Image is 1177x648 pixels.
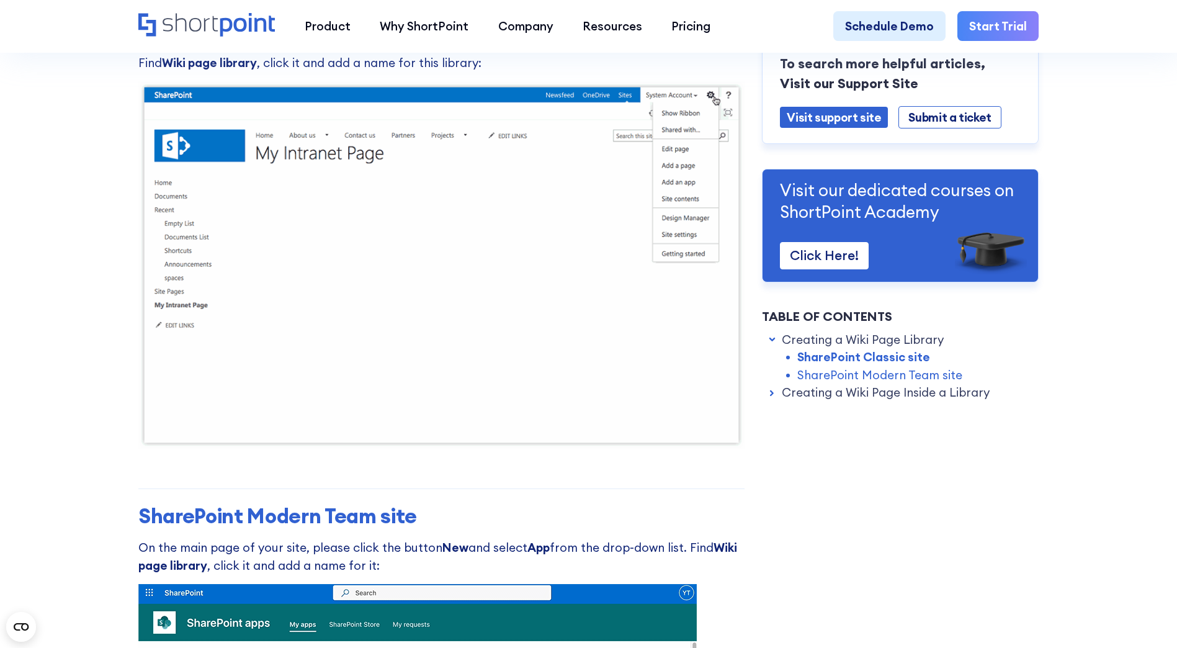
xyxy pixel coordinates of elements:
a: Creating a Wiki Page Inside a Library [782,384,990,401]
strong: App [527,540,550,555]
strong: Wiki page library [138,540,737,572]
a: Visit support site [780,107,888,128]
iframe: Chat Widget [1115,588,1177,648]
a: Company [483,11,568,40]
div: Product [305,17,351,35]
a: Start Trial [957,11,1039,40]
a: Schedule Demo [833,11,946,40]
a: Why ShortPoint [365,11,483,40]
button: Open CMP widget [6,612,36,642]
a: Creating a Wiki Page Library [782,331,944,348]
div: Company [498,17,553,35]
a: Resources [568,11,656,40]
div: Table of Contents [762,307,1039,326]
a: SharePoint Classic site [797,348,930,366]
div: Resources [583,17,642,35]
a: Product [290,11,365,40]
p: Visit our dedicated courses on ShortPoint Academy [780,180,1021,223]
a: Home [138,13,275,38]
div: Pricing [671,17,710,35]
a: Pricing [657,11,725,40]
strong: New [442,540,468,555]
p: To search more helpful articles, Visit our Support Site [780,54,1021,94]
h3: SharePoint Modern Team site [138,504,745,529]
a: Click Here! [780,243,869,269]
div: Why ShortPoint [380,17,468,35]
strong: Wiki page library [162,55,257,70]
p: On the main page of your site, please click the button and select from the drop-down list. Find ,... [138,539,745,574]
a: Submit a ticket [898,106,1001,129]
a: SharePoint Modern Team site [797,366,962,384]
